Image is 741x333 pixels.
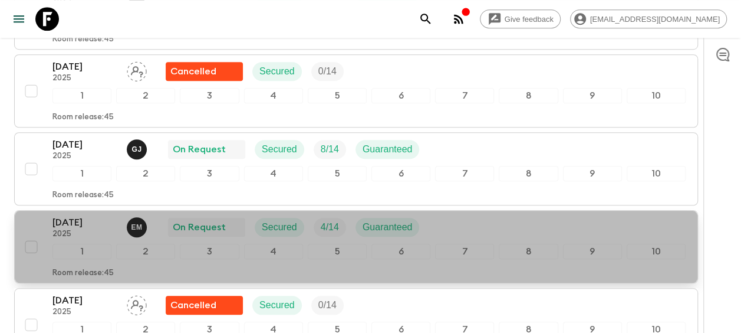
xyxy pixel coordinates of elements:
[116,166,175,181] div: 2
[166,62,243,81] div: Flash Pack cancellation
[170,298,216,312] p: Cancelled
[14,132,698,205] button: [DATE]2025Gerald JohnOn RequestSecuredTrip FillGuaranteed12345678910Room release:45
[363,142,413,156] p: Guaranteed
[311,62,344,81] div: Trip Fill
[435,88,494,103] div: 7
[52,230,117,239] p: 2025
[314,140,346,159] div: Trip Fill
[255,140,304,159] div: Secured
[244,166,303,181] div: 4
[52,293,117,308] p: [DATE]
[499,166,558,181] div: 8
[52,216,117,230] p: [DATE]
[259,64,295,79] p: Secured
[414,7,437,31] button: search adventures
[52,152,117,161] p: 2025
[116,244,175,259] div: 2
[570,9,727,28] div: [EMAIL_ADDRESS][DOMAIN_NAME]
[52,269,114,278] p: Room release: 45
[435,244,494,259] div: 7
[52,35,114,44] p: Room release: 45
[311,296,344,315] div: Trip Fill
[52,138,117,152] p: [DATE]
[7,7,31,31] button: menu
[308,88,367,103] div: 5
[255,218,304,237] div: Secured
[563,244,622,259] div: 9
[173,220,226,234] p: On Request
[170,64,216,79] p: Cancelled
[131,145,141,154] p: G J
[262,220,297,234] p: Secured
[52,166,111,181] div: 1
[563,88,622,103] div: 9
[14,210,698,283] button: [DATE]2025Emanuel MunisiOn RequestSecuredTrip FillGuaranteed12345678910Room release:45
[627,244,686,259] div: 10
[127,65,147,74] span: Assign pack leader
[180,166,239,181] div: 3
[318,64,337,79] p: 0 / 14
[52,191,114,200] p: Room release: 45
[52,113,114,122] p: Room release: 45
[52,88,111,103] div: 1
[244,88,303,103] div: 4
[244,244,303,259] div: 4
[14,54,698,128] button: [DATE]2025Assign pack leaderFlash Pack cancellationSecuredTrip Fill12345678910Room release:45
[308,244,367,259] div: 5
[499,88,558,103] div: 8
[435,166,494,181] div: 7
[627,88,686,103] div: 10
[116,88,175,103] div: 2
[480,9,561,28] a: Give feedback
[52,60,117,74] p: [DATE]
[252,296,302,315] div: Secured
[371,166,430,181] div: 6
[127,221,149,230] span: Emanuel Munisi
[52,74,117,83] p: 2025
[173,142,226,156] p: On Request
[371,88,430,103] div: 6
[52,308,117,317] p: 2025
[627,166,686,181] div: 10
[584,15,726,24] span: [EMAIL_ADDRESS][DOMAIN_NAME]
[308,166,367,181] div: 5
[498,15,560,24] span: Give feedback
[127,217,149,237] button: EM
[499,244,558,259] div: 8
[127,299,147,308] span: Assign pack leader
[371,244,430,259] div: 6
[318,298,337,312] p: 0 / 14
[363,220,413,234] p: Guaranteed
[127,143,149,152] span: Gerald John
[259,298,295,312] p: Secured
[314,218,346,237] div: Trip Fill
[563,166,622,181] div: 9
[321,220,339,234] p: 4 / 14
[127,139,149,159] button: GJ
[262,142,297,156] p: Secured
[252,62,302,81] div: Secured
[180,88,239,103] div: 3
[321,142,339,156] p: 8 / 14
[180,244,239,259] div: 3
[166,296,243,315] div: Flash Pack cancellation
[52,244,111,259] div: 1
[131,223,142,232] p: E M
